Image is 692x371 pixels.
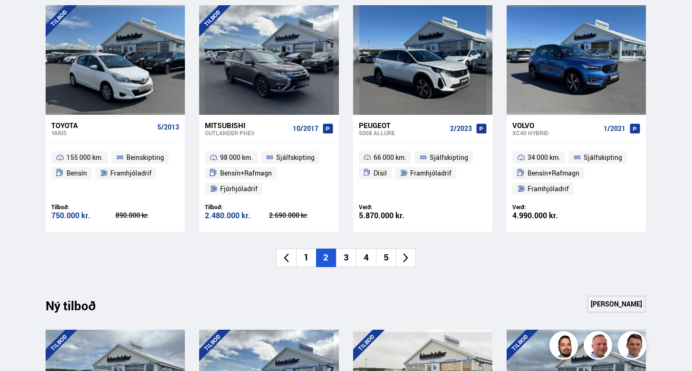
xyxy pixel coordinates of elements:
div: Yaris [51,130,154,136]
span: 1/2021 [604,125,625,132]
li: 5 [376,249,396,267]
span: 66 000 km. [374,152,406,163]
span: Framhjóladrif [110,167,152,179]
li: 4 [356,249,376,267]
span: 5/2013 [157,123,179,131]
img: siFngHWaQ9KaOqBr.png [585,333,614,361]
span: 155 000 km. [67,152,103,163]
a: [PERSON_NAME] [587,296,646,313]
div: Tilboð: [51,204,115,211]
div: Ný tilboð [46,298,112,318]
div: Toyota [51,121,154,130]
li: 3 [336,249,356,267]
div: Outlander PHEV [205,130,288,136]
a: Peugeot 5008 ALLURE 2/2023 66 000 km. Sjálfskipting Dísil Framhjóladrif Verð: 5.870.000 kr. [353,115,492,232]
span: Sjálfskipting [430,152,468,163]
span: Framhjóladrif [528,183,569,195]
div: 2.690.000 kr. [269,212,333,219]
span: Dísil [374,167,387,179]
span: 34 000 km. [528,152,560,163]
span: Sjálfskipting [584,152,622,163]
div: Verð: [359,204,423,211]
a: Mitsubishi Outlander PHEV 10/2017 98 000 km. Sjálfskipting Bensín+Rafmagn Fjórhjóladrif Tilboð: 2... [199,115,338,232]
div: Volvo [512,121,600,130]
div: 4.990.000 kr. [512,212,577,220]
div: 2.480.000 kr. [205,212,269,220]
div: 5.870.000 kr. [359,212,423,220]
div: Verð: [512,204,577,211]
span: Bensín+Rafmagn [220,167,272,179]
span: Bensín [67,167,87,179]
img: nhp88E3Fdnt1Opn2.png [551,333,579,361]
a: Volvo XC40 HYBRID 1/2021 34 000 km. Sjálfskipting Bensín+Rafmagn Framhjóladrif Verð: 4.990.000 kr. [507,115,646,232]
span: Fjórhjóladrif [220,183,258,195]
span: Framhjóladrif [410,167,452,179]
span: Beinskipting [126,152,164,163]
a: Toyota Yaris 5/2013 155 000 km. Beinskipting Bensín Framhjóladrif Tilboð: 750.000 kr. 890.000 kr. [46,115,185,232]
img: FbJEzSuNWCJXmdc-.webp [619,333,648,361]
div: 890.000 kr. [115,212,180,219]
div: Peugeot [359,121,446,130]
span: Sjálfskipting [276,152,315,163]
span: 10/2017 [293,125,318,132]
div: XC40 HYBRID [512,130,600,136]
div: 5008 ALLURE [359,130,446,136]
div: Mitsubishi [205,121,288,130]
button: Open LiveChat chat widget [8,4,36,32]
li: 2 [316,249,336,267]
span: 98 000 km. [220,152,253,163]
div: 750.000 kr. [51,212,115,220]
div: Tilboð: [205,204,269,211]
li: 1 [296,249,316,267]
span: 2/2023 [450,125,472,132]
span: Bensín+Rafmagn [528,167,579,179]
